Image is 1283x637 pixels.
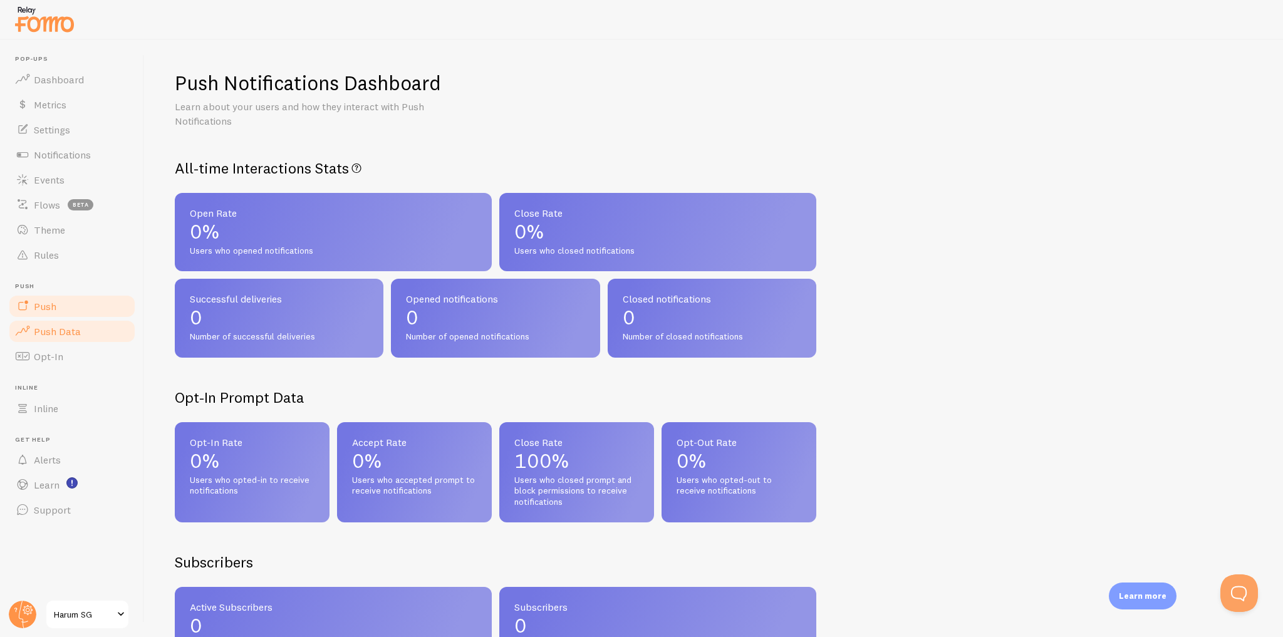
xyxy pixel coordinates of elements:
[34,504,71,516] span: Support
[8,472,137,497] a: Learn
[514,616,801,636] p: 0
[68,199,93,210] span: beta
[8,497,137,522] a: Support
[34,98,66,111] span: Metrics
[175,388,816,407] h2: Opt-In Prompt Data
[66,477,78,489] svg: <p>Watch New Feature Tutorials!</p>
[34,479,60,491] span: Learn
[677,437,801,447] span: Opt-Out Rate
[677,451,801,471] p: 0%
[15,282,137,291] span: Push
[8,92,137,117] a: Metrics
[8,167,137,192] a: Events
[34,199,60,211] span: Flows
[514,451,639,471] p: 100%
[34,148,91,161] span: Notifications
[623,294,801,304] span: Closed notifications
[406,308,584,328] p: 0
[190,331,368,343] span: Number of successful deliveries
[8,217,137,242] a: Theme
[15,384,137,392] span: Inline
[352,437,477,447] span: Accept Rate
[1109,583,1177,609] div: Learn more
[352,475,477,497] span: Users who accepted prompt to receive notifications
[34,249,59,261] span: Rules
[8,142,137,167] a: Notifications
[8,67,137,92] a: Dashboard
[8,344,137,369] a: Opt-In
[514,602,801,612] span: Subscribers
[15,55,137,63] span: Pop-ups
[190,437,314,447] span: Opt-In Rate
[45,599,130,629] a: Harum SG
[190,475,314,497] span: Users who opted-in to receive notifications
[8,396,137,421] a: Inline
[514,437,639,447] span: Close Rate
[190,451,314,471] p: 0%
[13,3,76,35] img: fomo-relay-logo-orange.svg
[34,453,61,466] span: Alerts
[34,123,70,136] span: Settings
[1119,590,1166,602] p: Learn more
[514,475,639,508] span: Users who closed prompt and block permissions to receive notifications
[190,208,477,218] span: Open Rate
[623,331,801,343] span: Number of closed notifications
[190,246,477,257] span: Users who opened notifications
[514,222,801,242] p: 0%
[190,294,368,304] span: Successful deliveries
[1220,574,1258,612] iframe: Help Scout Beacon - Open
[190,616,477,636] p: 0
[406,331,584,343] span: Number of opened notifications
[406,294,584,304] span: Opened notifications
[34,325,81,338] span: Push Data
[34,350,63,363] span: Opt-In
[352,451,477,471] p: 0%
[8,192,137,217] a: Flows beta
[34,224,65,236] span: Theme
[514,208,801,218] span: Close Rate
[190,308,368,328] p: 0
[34,73,84,86] span: Dashboard
[677,475,801,497] span: Users who opted-out to receive notifications
[34,300,56,313] span: Push
[190,222,477,242] p: 0%
[175,100,475,128] p: Learn about your users and how they interact with Push Notifications
[190,602,477,612] span: Active Subscribers
[8,447,137,472] a: Alerts
[514,246,801,257] span: Users who closed notifications
[175,552,253,572] h2: Subscribers
[175,70,441,96] h1: Push Notifications Dashboard
[8,117,137,142] a: Settings
[15,436,137,444] span: Get Help
[175,158,816,178] h2: All-time Interactions Stats
[8,294,137,319] a: Push
[34,402,58,415] span: Inline
[54,607,113,622] span: Harum SG
[623,308,801,328] p: 0
[34,173,65,186] span: Events
[8,319,137,344] a: Push Data
[8,242,137,267] a: Rules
